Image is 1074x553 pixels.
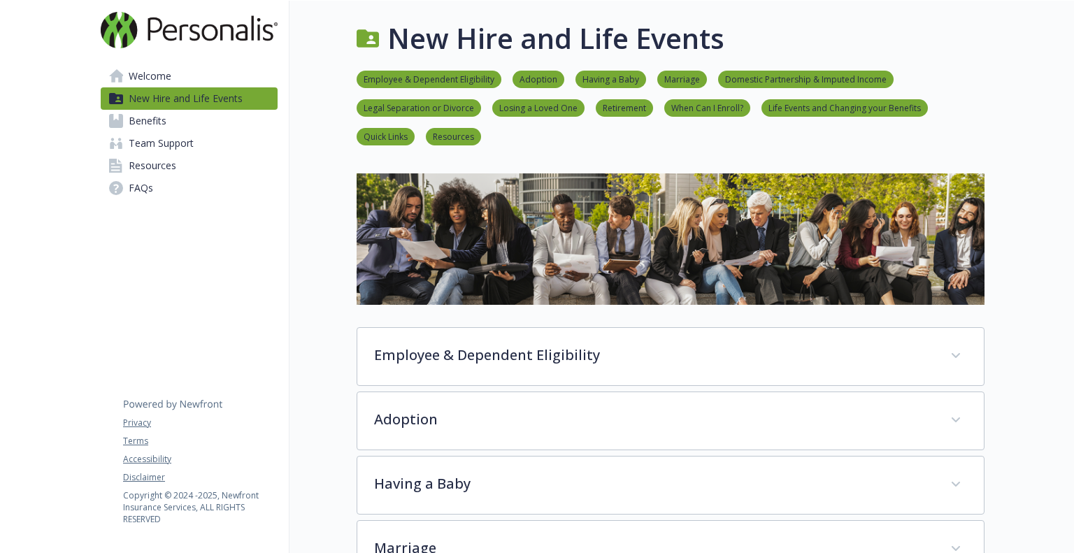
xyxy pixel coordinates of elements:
a: Adoption [513,72,564,85]
a: Benefits [101,110,278,132]
span: New Hire and Life Events [129,87,243,110]
h1: New Hire and Life Events [387,17,724,59]
a: Domestic Partnership & Imputed Income [718,72,894,85]
a: Team Support [101,132,278,155]
a: Having a Baby [575,72,646,85]
a: Employee & Dependent Eligibility [357,72,501,85]
a: Disclaimer [123,471,277,484]
span: Team Support [129,132,194,155]
a: Welcome [101,65,278,87]
a: Life Events and Changing your Benefits [761,101,928,114]
a: Privacy [123,417,277,429]
a: When Can I Enroll? [664,101,750,114]
a: Quick Links [357,129,415,143]
a: Losing a Loved One [492,101,585,114]
a: Accessibility [123,453,277,466]
span: FAQs [129,177,153,199]
p: Employee & Dependent Eligibility [374,345,933,366]
span: Benefits [129,110,166,132]
p: Copyright © 2024 - 2025 , Newfront Insurance Services, ALL RIGHTS RESERVED [123,489,277,525]
img: new hire page banner [357,173,984,304]
div: Employee & Dependent Eligibility [357,328,984,385]
a: Resources [101,155,278,177]
a: Legal Separation or Divorce [357,101,481,114]
span: Resources [129,155,176,177]
a: New Hire and Life Events [101,87,278,110]
a: Marriage [657,72,707,85]
a: FAQs [101,177,278,199]
a: Resources [426,129,481,143]
p: Adoption [374,409,933,430]
a: Terms [123,435,277,447]
a: Retirement [596,101,653,114]
div: Having a Baby [357,457,984,514]
p: Having a Baby [374,473,933,494]
span: Welcome [129,65,171,87]
div: Adoption [357,392,984,450]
